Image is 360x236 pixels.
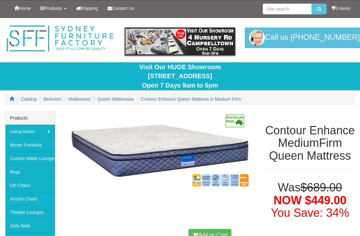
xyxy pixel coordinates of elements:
div: Visit Our HUGE Showroom [STREET_ADDRESS] Open 7 Days 9am to 5pm [5,63,355,90]
a: Lift Chairs [5,179,55,192]
del: $689.00 [300,181,342,194]
a: Mattresses [68,97,90,102]
img: showroom.gif [125,28,235,55]
li: 0 items [332,5,350,12]
h1: Was [265,181,355,219]
input: Site search [263,4,312,14]
span: NOW $449.00 [274,194,347,207]
span: Contact Us [112,6,134,11]
span: Products [44,6,62,11]
a: Sofa Beds [5,219,55,232]
a: Products [36,0,71,16]
font: You Save: 34% [271,206,349,219]
a: Home [10,0,36,16]
h1: Contour Enhance MediumFirm Queen Mattress [265,124,355,162]
span: Shipping [81,6,98,11]
a: Living Room [5,125,55,138]
a: Queen Mattresses [97,97,134,102]
a: Contact Us [103,0,139,16]
a: Moran Furniture [5,138,55,152]
a: Custom Made Lounges [5,152,55,165]
a: Contour Enhance Queen Mattress in Medium Firm [141,97,241,102]
a: Catalog [21,97,36,102]
a: Accent Chairs [5,192,55,206]
a: Shipping [71,0,103,16]
img: Sydney Furniture Factory [5,24,115,53]
a: Theatre Lounges [5,206,55,219]
a: Bedroom [44,97,62,102]
span: Home [19,6,31,11]
div: Products [5,112,55,125]
a: Rugs [5,165,55,179]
